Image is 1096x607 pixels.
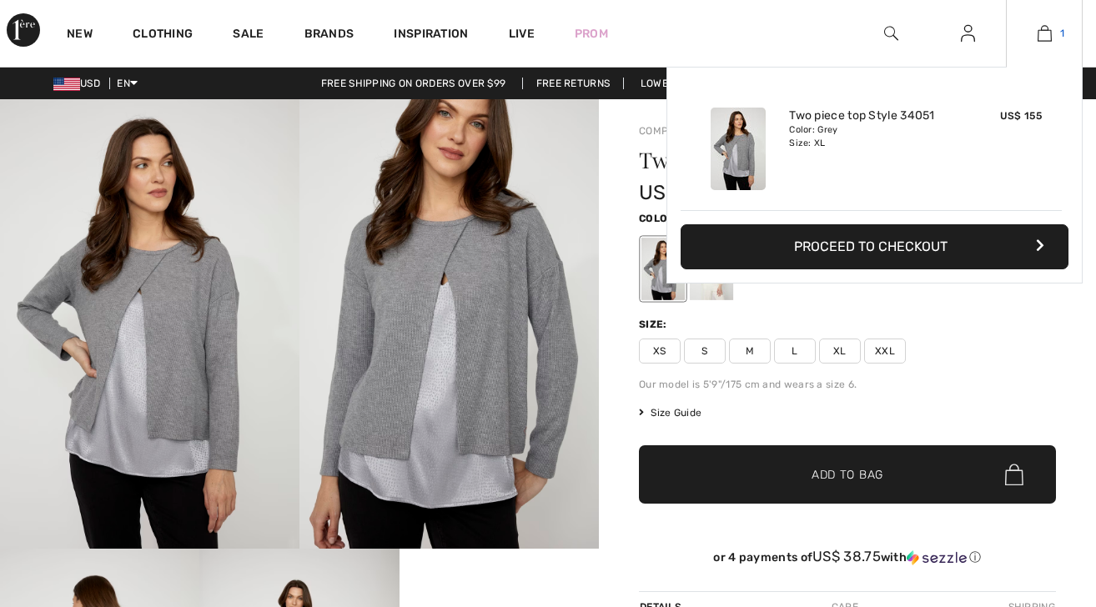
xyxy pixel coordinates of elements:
a: Sign In [948,23,988,44]
span: XS [639,339,681,364]
a: Brands [304,27,354,44]
span: USD [53,78,107,89]
button: Proceed to Checkout [681,224,1068,269]
a: Prom [575,25,608,43]
h1: Two Piece Top Style 34051 [639,149,987,171]
span: Inspiration [394,27,468,44]
span: Add to Bag [812,466,883,484]
img: Sezzle [907,550,967,565]
a: Free shipping on orders over $99 [308,78,520,89]
span: Size Guide [639,405,701,420]
img: Two piece top Style 34051. 2 [299,99,599,549]
a: Two piece top Style 34051 [789,108,935,123]
iframe: Opens a widget where you can find more information [988,482,1079,524]
span: 1 [1060,26,1064,41]
a: Live [509,25,535,43]
img: Bag.svg [1005,464,1023,485]
a: New [67,27,93,44]
span: Color: [639,213,678,224]
div: Grey [641,238,685,300]
div: or 4 payments of with [639,549,1056,565]
img: search the website [884,23,898,43]
a: Free Returns [522,78,625,89]
span: US$ 38.75 [812,548,881,564]
span: EN [117,78,138,89]
button: Add to Bag [639,445,1056,504]
img: My Bag [1038,23,1052,43]
span: US$ 155 [639,181,716,204]
img: My Info [961,23,975,43]
a: Lowest Price Guarantee [627,78,789,89]
a: 1 [1007,23,1082,43]
div: Size: [639,317,671,332]
div: or 4 payments ofUS$ 38.75withSezzle Click to learn more about Sezzle [639,549,1056,571]
img: Two piece top Style 34051 [711,108,766,190]
a: Clothing [133,27,193,44]
img: US Dollar [53,78,80,91]
img: 1ère Avenue [7,13,40,47]
a: Sale [233,27,264,44]
span: US$ 155 [1000,110,1042,122]
div: Our model is 5'9"/175 cm and wears a size 6. [639,377,1056,392]
div: Color: Grey Size: XL [789,123,953,150]
a: Compli K [639,125,686,137]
